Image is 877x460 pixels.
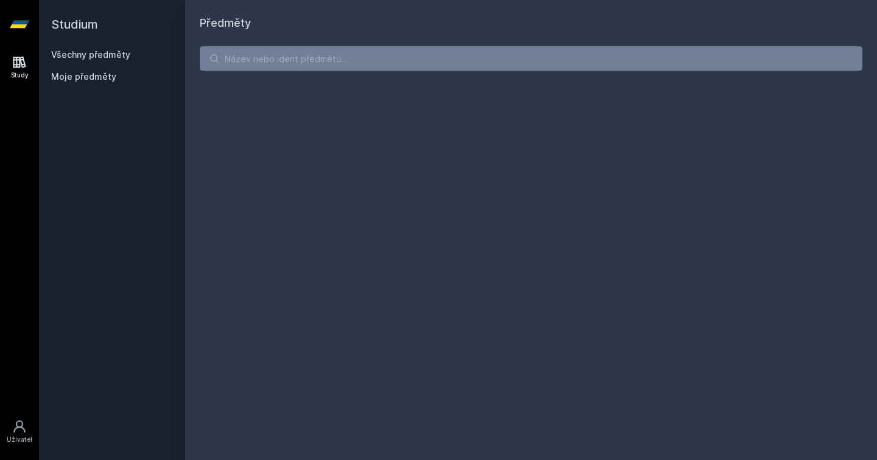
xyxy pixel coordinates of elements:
[200,46,862,71] input: Název nebo ident předmětu…
[2,413,37,450] a: Uživatel
[2,49,37,86] a: Study
[51,49,130,60] a: Všechny předměty
[200,15,862,32] h1: Předměty
[51,71,116,83] span: Moje předměty
[11,71,29,80] div: Study
[7,435,32,444] div: Uživatel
